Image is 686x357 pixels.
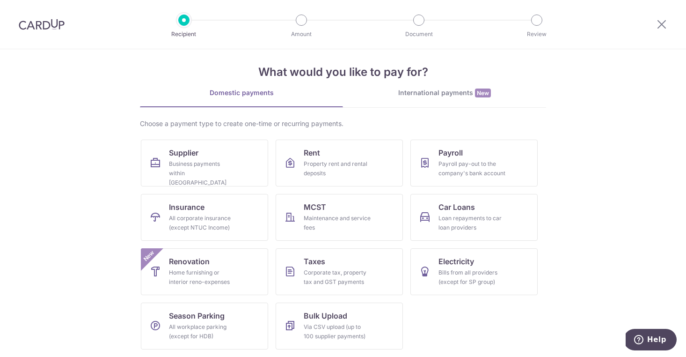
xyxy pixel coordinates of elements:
span: Supplier [169,147,198,158]
a: MCSTMaintenance and service fees [276,194,403,241]
div: Home furnishing or interior reno-expenses [169,268,236,287]
a: TaxesCorporate tax, property tax and GST payments [276,248,403,295]
div: Via CSV upload (up to 100 supplier payments) [304,322,371,341]
span: Renovation [169,256,210,267]
span: MCST [304,201,326,213]
img: CardUp [19,19,65,30]
div: Business payments within [GEOGRAPHIC_DATA] [169,159,236,187]
span: Season Parking [169,310,225,321]
a: Bulk UploadVia CSV upload (up to 100 supplier payments) [276,303,403,350]
span: Rent [304,147,320,158]
div: Domestic payments [140,88,343,97]
a: InsuranceAll corporate insurance (except NTUC Income) [141,194,268,241]
div: All workplace parking (except for HDB) [169,322,236,341]
a: Car LoansLoan repayments to car loan providers [410,194,538,241]
p: Review [502,30,571,39]
a: ElectricityBills from all providers (except for SP group) [410,248,538,295]
div: International payments [343,88,546,98]
span: Car Loans [438,201,475,213]
div: Choose a payment type to create one-time or recurring payments. [140,119,546,128]
p: Document [384,30,453,39]
p: Recipient [149,30,219,39]
div: Payroll pay-out to the company's bank account [438,159,506,178]
div: Corporate tax, property tax and GST payments [304,268,371,287]
a: SupplierBusiness payments within [GEOGRAPHIC_DATA] [141,140,268,186]
div: Bills from all providers (except for SP group) [438,268,506,287]
div: Maintenance and service fees [304,214,371,232]
div: Property rent and rental deposits [304,159,371,178]
span: Electricity [438,256,474,267]
span: Payroll [438,147,463,158]
span: Bulk Upload [304,310,347,321]
div: Loan repayments to car loan providers [438,214,506,232]
a: RenovationHome furnishing or interior reno-expensesNew [141,248,268,295]
span: New [141,248,157,264]
p: Amount [267,30,336,39]
iframe: Opens a widget where you can find more information [626,329,677,352]
span: Taxes [304,256,325,267]
a: RentProperty rent and rental deposits [276,140,403,186]
h4: What would you like to pay for? [140,64,546,81]
span: Insurance [169,201,204,213]
span: New [475,89,491,97]
a: PayrollPayroll pay-out to the company's bank account [410,140,538,186]
a: Season ParkingAll workplace parking (except for HDB) [141,303,268,350]
div: All corporate insurance (except NTUC Income) [169,214,236,232]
